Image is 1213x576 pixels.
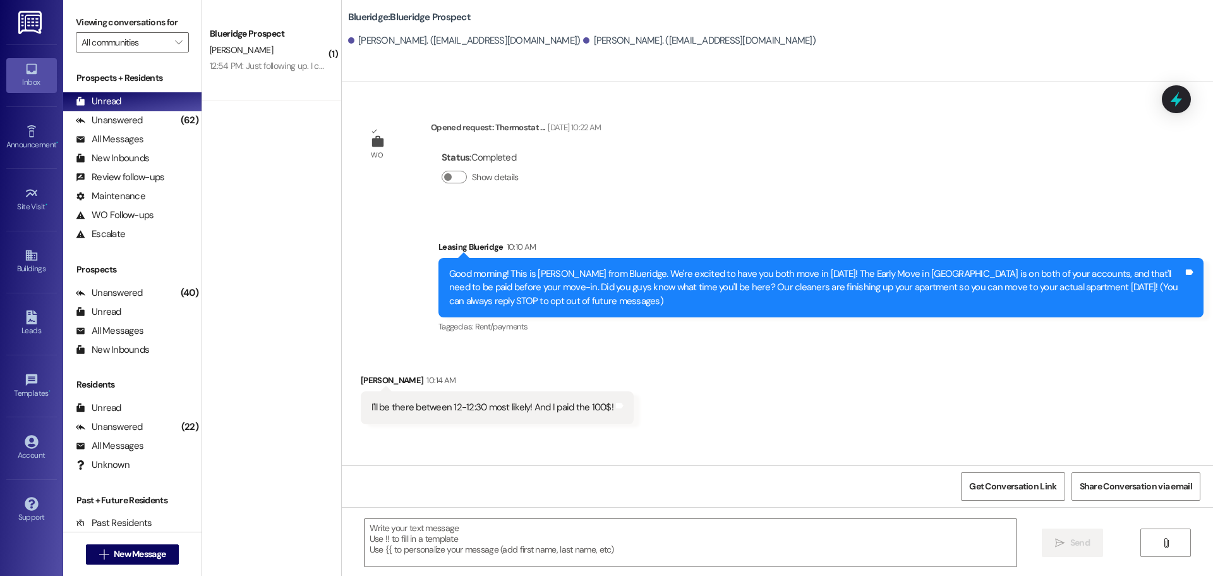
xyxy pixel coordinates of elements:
div: Escalate [76,228,125,241]
div: Leasing Blueridge [1097,462,1204,480]
a: Inbox [6,58,57,92]
div: All Messages [76,324,143,338]
div: Unknown [76,458,130,472]
div: Tagged as: [438,317,1204,336]
div: (62) [178,111,202,130]
span: Get Conversation Link [969,480,1056,493]
b: Blueridge: Blueridge Prospect [348,11,471,24]
div: (22) [178,417,202,437]
label: Viewing conversations for [76,13,189,32]
input: All communities [81,32,169,52]
div: Residents [63,378,202,391]
div: Leasing Blueridge [438,240,1204,258]
div: [DATE] 10:22 AM [545,121,601,134]
button: Share Conversation via email [1071,472,1200,501]
div: Past Residents [76,517,152,530]
div: I'll be there between 12-12:30 most likely! And I paid the 100$! [371,401,613,414]
a: Leads [6,307,57,341]
div: Unread [76,305,121,319]
div: WO Follow-ups [76,209,154,222]
span: Send [1070,536,1090,549]
a: Templates • [6,369,57,403]
div: Prospects + Residents [63,71,202,85]
div: All Messages [76,133,143,146]
span: • [45,200,47,209]
a: Account [6,431,57,465]
i:  [99,549,109,560]
a: Support [6,493,57,527]
span: • [56,138,58,147]
div: Good morning! This is [PERSON_NAME] from Blueridge. We're excited to have you both move in [DATE]... [449,267,1183,308]
div: 10:10 AM [504,240,536,254]
div: WO [371,149,383,162]
div: Blueridge Prospect [210,27,327,40]
div: Unread [76,401,121,415]
i:  [1055,538,1065,548]
div: Unanswered [76,286,143,300]
div: Prospects [63,263,202,276]
div: All Messages [76,439,143,453]
div: Past + Future Residents [63,494,202,507]
button: Send [1042,529,1103,557]
a: Buildings [6,245,57,279]
div: 12:54 PM: Just following up. I can't get good enough connection from my hotspot. I'm headed to th... [210,60,703,71]
label: Show details [472,171,519,184]
span: Rent/payments [475,321,528,332]
span: [PERSON_NAME] [210,44,273,56]
div: 10:14 AM [1162,462,1194,475]
a: Site Visit • [6,183,57,217]
div: Unread [76,95,121,108]
div: Unanswered [76,114,143,127]
b: Status [442,151,470,164]
div: New Inbounds [76,343,149,357]
img: ResiDesk Logo [18,11,44,34]
span: New Message [114,548,166,561]
i:  [175,37,182,47]
div: Unanswered [76,420,143,434]
div: 10:14 AM [423,374,456,387]
div: (40) [178,283,202,303]
span: Share Conversation via email [1080,480,1192,493]
div: Review follow-ups [76,171,164,184]
button: Get Conversation Link [961,472,1065,501]
div: : Completed [442,148,524,168]
span: • [49,387,51,396]
div: New Inbounds [76,152,149,165]
div: Maintenance [76,190,145,203]
div: [PERSON_NAME]. ([EMAIL_ADDRESS][DOMAIN_NAME]) [348,34,581,47]
div: [PERSON_NAME]. ([EMAIL_ADDRESS][DOMAIN_NAME]) [583,34,816,47]
i:  [1161,538,1171,548]
div: Opened request: Thermostat ... [431,121,601,138]
button: New Message [86,544,179,565]
div: [PERSON_NAME] [361,374,634,391]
